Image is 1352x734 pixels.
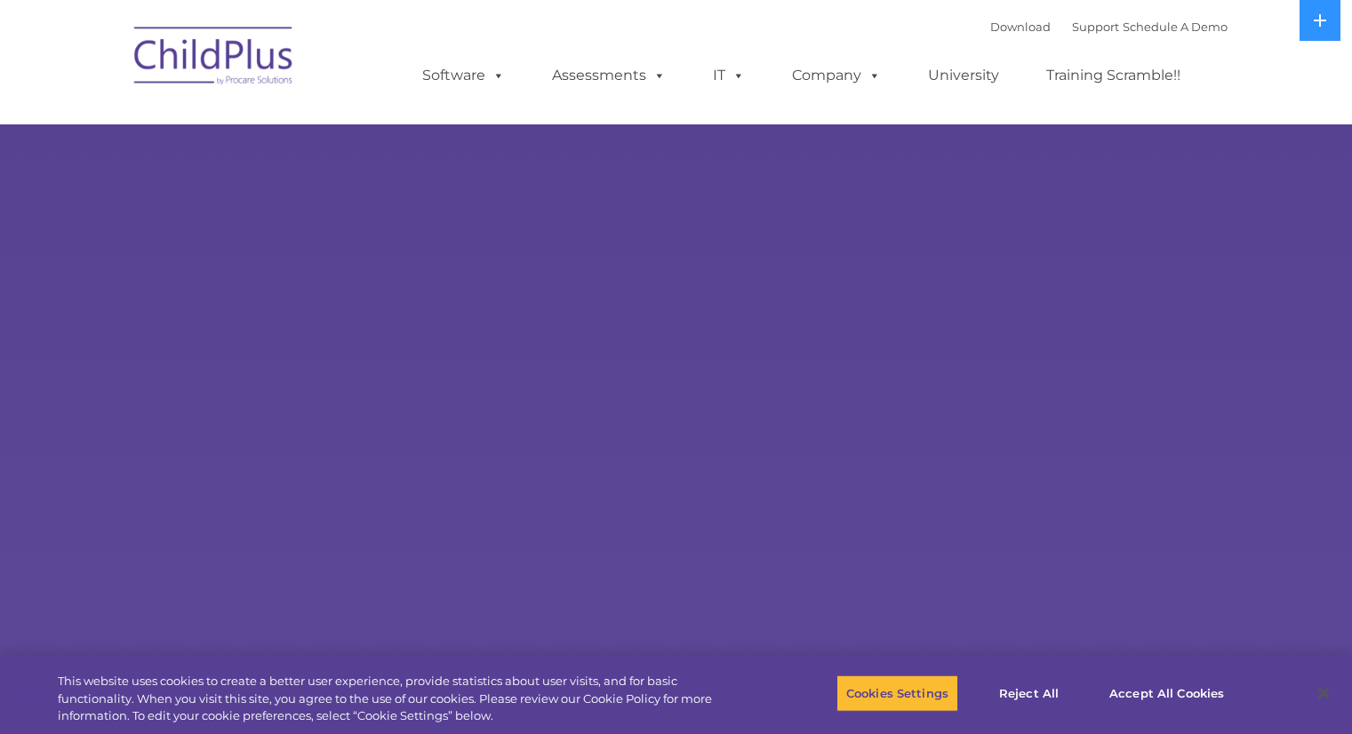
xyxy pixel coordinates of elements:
[404,58,523,93] a: Software
[1072,20,1119,34] a: Support
[534,58,684,93] a: Assessments
[125,14,303,103] img: ChildPlus by Procare Solutions
[695,58,763,93] a: IT
[990,20,1228,34] font: |
[1123,20,1228,34] a: Schedule A Demo
[1304,674,1343,713] button: Close
[836,674,958,712] button: Cookies Settings
[973,674,1084,712] button: Reject All
[1028,58,1198,93] a: Training Scramble!!
[1100,674,1234,712] button: Accept All Cookies
[58,673,744,725] div: This website uses cookies to create a better user experience, provide statistics about user visit...
[774,58,899,93] a: Company
[910,58,1017,93] a: University
[990,20,1051,34] a: Download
